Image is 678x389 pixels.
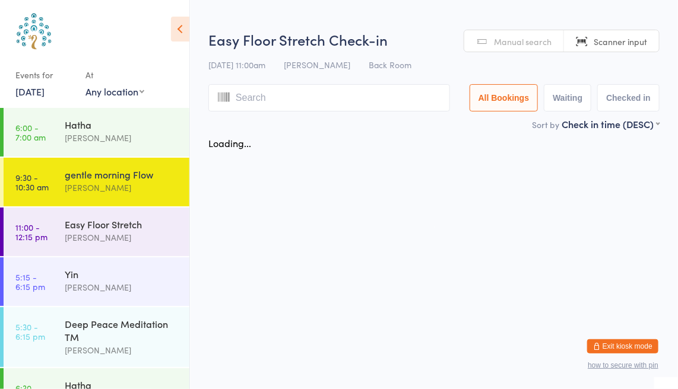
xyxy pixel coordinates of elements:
button: All Bookings [470,84,538,111]
div: [PERSON_NAME] [65,181,179,194]
button: Exit kiosk mode [587,339,658,353]
div: At [85,65,144,85]
input: Search [208,84,450,111]
span: [DATE] 11:00am [208,59,265,71]
span: Manual search [494,36,552,47]
a: 11:00 -12:15 pmEasy Floor Stretch[PERSON_NAME] [4,208,189,256]
div: [PERSON_NAME] [65,231,179,244]
button: Waiting [544,84,591,111]
div: Easy Floor Stretch [65,218,179,231]
img: Australian School of Meditation & Yoga [12,9,56,53]
span: [PERSON_NAME] [284,59,350,71]
time: 6:00 - 7:00 am [15,123,46,142]
a: 5:15 -6:15 pmYin[PERSON_NAME] [4,257,189,306]
button: how to secure with pin [588,361,658,369]
time: 11:00 - 12:15 pm [15,222,47,241]
div: [PERSON_NAME] [65,280,179,294]
a: 6:00 -7:00 amHatha[PERSON_NAME] [4,108,189,157]
div: [PERSON_NAME] [65,343,179,357]
a: [DATE] [15,85,45,98]
button: Checked in [597,84,660,111]
a: 5:30 -6:15 pmDeep Peace Meditation TM[PERSON_NAME] [4,307,189,367]
div: Deep Peace Meditation TM [65,317,179,343]
div: Any location [85,85,144,98]
h2: Easy Floor Stretch Check-in [208,30,660,49]
label: Sort by [532,119,559,130]
div: Check in time (DESC) [562,117,660,130]
div: Events for [15,65,74,85]
span: Back Room [369,59,411,71]
time: 5:30 - 6:15 pm [15,322,45,341]
time: 9:30 - 10:30 am [15,173,49,192]
div: Hatha [65,118,179,131]
div: gentle morning Flow [65,168,179,181]
a: 9:30 -10:30 amgentle morning Flow[PERSON_NAME] [4,158,189,206]
div: [PERSON_NAME] [65,131,179,145]
div: Yin [65,267,179,280]
time: 5:15 - 6:15 pm [15,272,45,291]
span: Scanner input [594,36,647,47]
div: Loading... [208,136,251,149]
